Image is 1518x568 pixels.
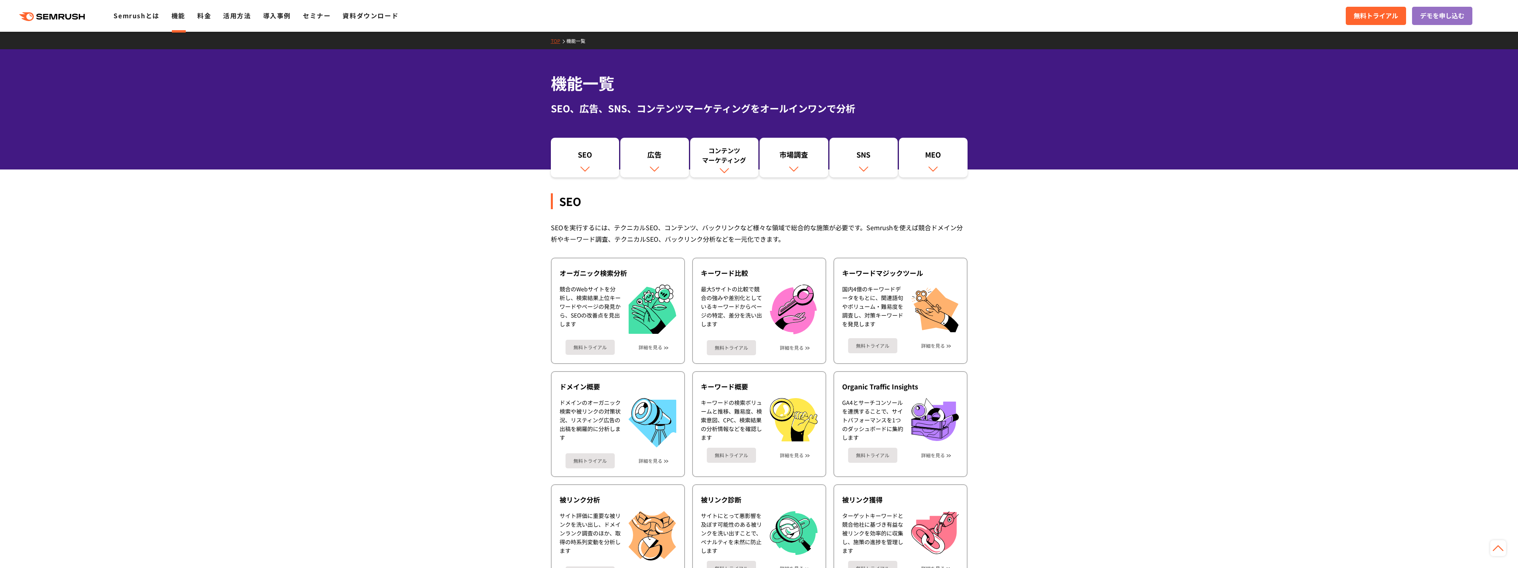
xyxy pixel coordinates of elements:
div: 競合のWebサイトを分析し、検索結果上位キーワードやページの発見から、SEOの改善点を見出します [560,285,621,334]
div: オーガニック検索分析 [560,268,676,278]
img: キーワード比較 [770,285,817,334]
img: 被リンク診断 [770,511,818,555]
div: SNS [833,150,894,163]
div: 市場調査 [764,150,824,163]
a: 活用方法 [223,11,251,20]
img: キーワードマジックツール [911,285,959,332]
a: Semrushとは [114,11,159,20]
h1: 機能一覧 [551,71,968,95]
div: ドメインのオーガニック検索や被リンクの対策状況、リスティング広告の出稿を網羅的に分析します [560,398,621,447]
a: SNS [829,138,898,177]
div: キーワード比較 [701,268,818,278]
div: SEO、広告、SNS、コンテンツマーケティングをオールインワンで分析 [551,101,968,116]
a: 無料トライアル [707,448,756,463]
a: 詳細を見る [780,452,804,458]
a: 無料トライアル [1346,7,1406,25]
div: ターゲットキーワードと競合他社に基づき有益な被リンクを効率的に収集し、施策の進捗を管理します [842,511,903,555]
div: Organic Traffic Insights [842,382,959,391]
div: コンテンツ マーケティング [694,146,755,165]
a: コンテンツマーケティング [690,138,759,177]
div: キーワードマジックツール [842,268,959,278]
a: 導入事例 [263,11,291,20]
a: MEO [899,138,968,177]
img: オーガニック検索分析 [629,285,676,334]
a: セミナー [303,11,331,20]
div: ドメイン概要 [560,382,676,391]
a: 市場調査 [760,138,828,177]
a: 詳細を見る [921,452,945,458]
div: 最大5サイトの比較で競合の強みや差別化としているキーワードからページの特定、差分を洗い出します [701,285,762,334]
div: 広告 [624,150,685,163]
div: SEO [551,193,968,209]
a: 詳細を見る [780,345,804,350]
img: ドメイン概要 [629,398,676,447]
div: キーワードの検索ボリュームと推移、難易度、検索意図、CPC、検索結果の分析情報などを確認します [701,398,762,442]
a: SEO [551,138,620,177]
a: 資料ダウンロード [342,11,398,20]
img: 被リンク分析 [629,511,676,560]
a: 詳細を見る [639,345,662,350]
span: デモを申し込む [1420,11,1464,21]
a: 機能一覧 [566,37,591,44]
div: SEO [555,150,616,163]
a: デモを申し込む [1412,7,1472,25]
a: 詳細を見る [921,343,945,349]
span: 無料トライアル [1354,11,1398,21]
div: SEOを実行するには、テクニカルSEO、コンテンツ、バックリンクなど様々な領域で総合的な施策が必要です。Semrushを使えば競合ドメイン分析やキーワード調査、テクニカルSEO、バックリンク分析... [551,222,968,245]
a: 無料トライアル [566,340,615,355]
div: 国内4億のキーワードデータをもとに、関連語句やボリューム・難易度を調査し、対策キーワードを発見します [842,285,903,332]
div: GA4とサーチコンソールを連携することで、サイトパフォーマンスを1つのダッシュボードに集約します [842,398,903,442]
a: 無料トライアル [707,340,756,355]
a: 無料トライアル [848,448,897,463]
a: 無料トライアル [848,338,897,353]
a: 広告 [620,138,689,177]
a: 無料トライアル [566,453,615,468]
a: 料金 [197,11,211,20]
div: 被リンク獲得 [842,495,959,504]
a: 詳細を見る [639,458,662,464]
div: サイトにとって悪影響を及ぼす可能性のある被リンクを洗い出すことで、ペナルティを未然に防止します [701,511,762,555]
div: サイト評価に重要な被リンクを洗い出し、ドメインランク調査のほか、取得の時系列変動を分析します [560,511,621,560]
img: Organic Traffic Insights [911,398,959,441]
div: 被リンク診断 [701,495,818,504]
img: 被リンク獲得 [911,511,959,554]
a: 機能 [171,11,185,20]
div: MEO [903,150,964,163]
div: 被リンク分析 [560,495,676,504]
a: TOP [551,37,566,44]
div: キーワード概要 [701,382,818,391]
img: キーワード概要 [770,398,818,441]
